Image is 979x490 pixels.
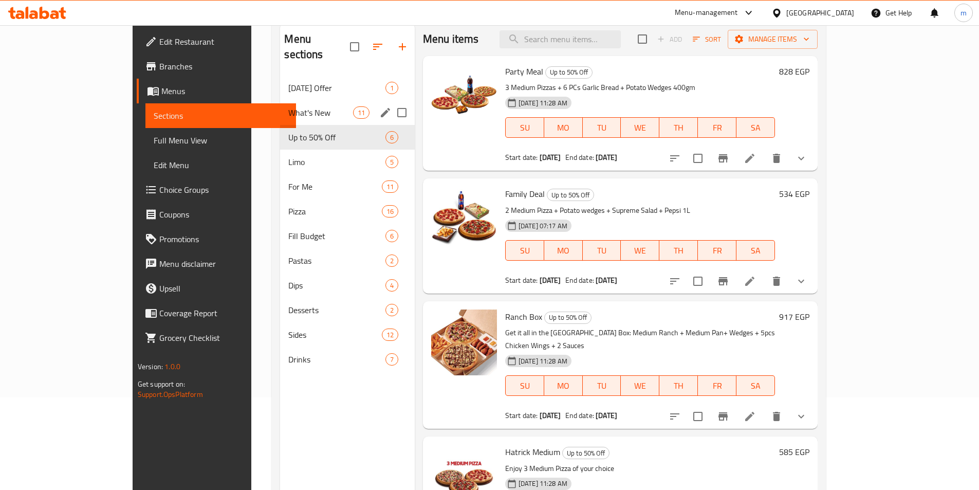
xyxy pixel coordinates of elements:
[431,187,497,252] img: Family Deal
[386,281,398,291] span: 4
[431,64,497,130] img: Party Meal
[663,120,694,135] span: TH
[687,270,709,292] span: Select to update
[288,106,353,119] span: What's New
[632,28,653,50] span: Select section
[159,208,288,221] span: Coupons
[382,329,398,341] div: items
[662,404,687,429] button: sort-choices
[505,375,544,396] button: SU
[544,312,592,324] div: Up to 50% Off
[540,151,561,164] b: [DATE]
[621,375,659,396] button: WE
[544,240,583,261] button: MO
[288,131,385,143] span: Up to 50% Off
[625,378,655,393] span: WE
[548,120,579,135] span: MO
[386,157,398,167] span: 5
[795,152,807,165] svg: Show Choices
[288,279,385,292] div: Dips
[159,35,288,48] span: Edit Restaurant
[779,445,809,459] h6: 585 EGP
[505,326,775,352] p: Get it all in the [GEOGRAPHIC_DATA] Box: Medium Ranch + Medium Pan+ Wedges + 5pcs Chicken Wings +...
[137,276,296,301] a: Upsell
[288,353,385,366] span: Drinks
[514,479,571,488] span: [DATE] 11:28 AM
[545,66,593,79] div: Up to 50% Off
[621,117,659,138] button: WE
[663,378,694,393] span: TH
[686,31,728,47] span: Sort items
[505,274,538,287] span: Start date:
[690,31,724,47] button: Sort
[786,7,854,19] div: [GEOGRAPHIC_DATA]
[741,243,771,258] span: SA
[625,243,655,258] span: WE
[385,304,398,316] div: items
[736,117,775,138] button: SA
[741,378,771,393] span: SA
[711,404,735,429] button: Branch-specific-item
[280,273,414,298] div: Dips4
[736,33,809,46] span: Manage items
[505,462,775,475] p: Enjoy 3 Medium Pizza of your choice
[423,31,479,47] h2: Menu items
[288,304,385,316] span: Desserts
[510,243,540,258] span: SU
[779,64,809,79] h6: 828 EGP
[514,221,571,231] span: [DATE] 07:17 AM
[154,134,288,147] span: Full Menu View
[353,106,370,119] div: items
[687,406,709,427] span: Select to update
[138,377,185,391] span: Get support on:
[280,125,414,150] div: Up to 50% Off6
[382,207,398,216] span: 16
[744,410,756,423] a: Edit menu item
[159,307,288,319] span: Coverage Report
[662,146,687,171] button: sort-choices
[145,128,296,153] a: Full Menu View
[164,360,180,373] span: 1.0.0
[565,274,594,287] span: End date:
[764,146,789,171] button: delete
[702,120,732,135] span: FR
[795,275,807,287] svg: Show Choices
[587,120,617,135] span: TU
[288,180,381,193] span: For Me
[565,409,594,422] span: End date:
[138,388,203,401] a: Support.OpsPlatform
[583,240,621,261] button: TU
[382,182,398,192] span: 11
[137,301,296,325] a: Coverage Report
[500,30,621,48] input: search
[505,81,775,94] p: 3 Medium Pizzas + 6 PCs Garlic Bread + Potato Wedges 400gm
[587,378,617,393] span: TU
[583,375,621,396] button: TU
[280,347,414,372] div: Drinks7
[288,255,385,267] span: Pastas
[789,404,814,429] button: show more
[662,269,687,294] button: sort-choices
[960,7,967,19] span: m
[154,159,288,171] span: Edit Menu
[159,60,288,72] span: Branches
[159,184,288,196] span: Choice Groups
[764,404,789,429] button: delete
[386,231,398,241] span: 6
[137,227,296,251] a: Promotions
[795,410,807,423] svg: Show Choices
[386,305,398,315] span: 2
[159,332,288,344] span: Grocery Checklist
[540,409,561,422] b: [DATE]
[505,117,544,138] button: SU
[625,120,655,135] span: WE
[280,298,414,322] div: Desserts2
[161,85,288,97] span: Menus
[280,150,414,174] div: Limo5
[138,360,163,373] span: Version:
[378,105,393,120] button: edit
